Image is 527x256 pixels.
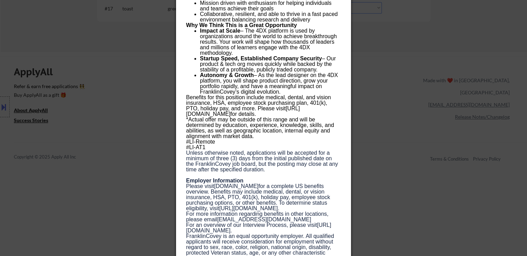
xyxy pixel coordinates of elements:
span: Benefits for this position include medical, dental, and vision insurance, HSA, employee stock pur... [186,94,331,117]
a: [EMAIL_ADDRESS][DOMAIN_NAME] [217,216,311,222]
a: [URL][DOMAIN_NAME] [186,222,331,233]
a: [URL][DOMAIN_NAME] [186,105,300,117]
span: For more information regarding benefits in other locations, please email [186,211,328,222]
strong: Impact at Scale [200,28,240,34]
span: – Our product & tech org moves quickly while backed by the stability of a profitable, publicly tr... [200,56,336,72]
span: For an overview of our Interview Process, please visit . [186,222,331,233]
span: Collaborative, resilient, and able to thrive in a fast paced environment balancing research and d... [200,11,338,23]
strong: Autonomy & Growth [200,72,254,78]
span: Please visit for a complete US benefits overview. Benefits may include medical, dental, or vision... [186,183,330,211]
span: #LI-AT1 [186,144,205,150]
span: Unless otherwise noted, applications will be accepted for a minimum of three (3) days from the in... [186,150,338,172]
strong: Startup Speed, Established Company Security [200,56,322,61]
span: #LI-Remote [186,139,215,145]
span: – The 4DX platform is used by organizations around the world to achieve breakthrough results. You... [200,28,337,56]
span: for details. [230,111,256,117]
strong: Why We Think This is a Great Opportunity [186,22,297,28]
a: [URL][DOMAIN_NAME] [219,205,278,211]
span: *Actual offer may be outside of this range and will be determined by education, experience, knowl... [186,117,334,139]
a: [DOMAIN_NAME] [214,183,258,189]
span: – As the lead designer on the 4DX platform, you will shape product direction, grow your portfolio... [200,72,338,95]
span: Employer Information [186,178,243,184]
